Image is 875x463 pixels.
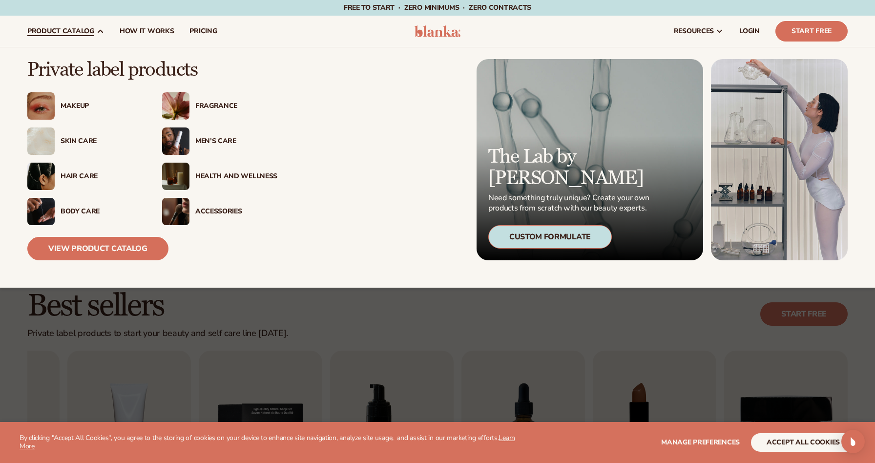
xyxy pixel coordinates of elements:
[731,16,768,47] a: LOGIN
[20,433,515,451] a: Learn More
[661,438,740,447] span: Manage preferences
[27,237,168,260] a: View Product Catalog
[27,59,277,81] p: Private label products
[27,198,143,225] a: Male hand applying moisturizer. Body Care
[20,434,530,451] p: By clicking "Accept All Cookies", you agree to the storing of cookies on your device to enhance s...
[27,198,55,225] img: Male hand applying moisturizer.
[751,433,855,452] button: accept all cookies
[195,102,277,110] div: Fragrance
[841,430,865,453] div: Open Intercom Messenger
[415,25,461,37] img: logo
[162,198,189,225] img: Female with makeup brush.
[27,92,55,120] img: Female with glitter eye makeup.
[61,137,143,146] div: Skin Care
[61,102,143,110] div: Makeup
[195,208,277,216] div: Accessories
[674,27,714,35] span: resources
[27,163,55,190] img: Female hair pulled back with clips.
[61,172,143,181] div: Hair Care
[162,198,277,225] a: Female with makeup brush. Accessories
[162,163,189,190] img: Candles and incense on table.
[162,163,277,190] a: Candles and incense on table. Health And Wellness
[661,433,740,452] button: Manage preferences
[27,127,143,155] a: Cream moisturizer swatch. Skin Care
[711,59,848,260] img: Female in lab with equipment.
[27,92,143,120] a: Female with glitter eye makeup. Makeup
[739,27,760,35] span: LOGIN
[27,27,94,35] span: product catalog
[477,59,703,260] a: Microscopic product formula. The Lab by [PERSON_NAME] Need something truly unique? Create your ow...
[61,208,143,216] div: Body Care
[162,127,277,155] a: Male holding moisturizer bottle. Men’s Care
[189,27,217,35] span: pricing
[195,172,277,181] div: Health And Wellness
[120,27,174,35] span: How It Works
[27,127,55,155] img: Cream moisturizer swatch.
[195,137,277,146] div: Men’s Care
[488,193,652,213] p: Need something truly unique? Create your own products from scratch with our beauty experts.
[27,163,143,190] a: Female hair pulled back with clips. Hair Care
[162,92,277,120] a: Pink blooming flower. Fragrance
[182,16,225,47] a: pricing
[162,127,189,155] img: Male holding moisturizer bottle.
[666,16,731,47] a: resources
[775,21,848,42] a: Start Free
[112,16,182,47] a: How It Works
[488,225,612,249] div: Custom Formulate
[488,146,652,189] p: The Lab by [PERSON_NAME]
[162,92,189,120] img: Pink blooming flower.
[344,3,531,12] span: Free to start · ZERO minimums · ZERO contracts
[20,16,112,47] a: product catalog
